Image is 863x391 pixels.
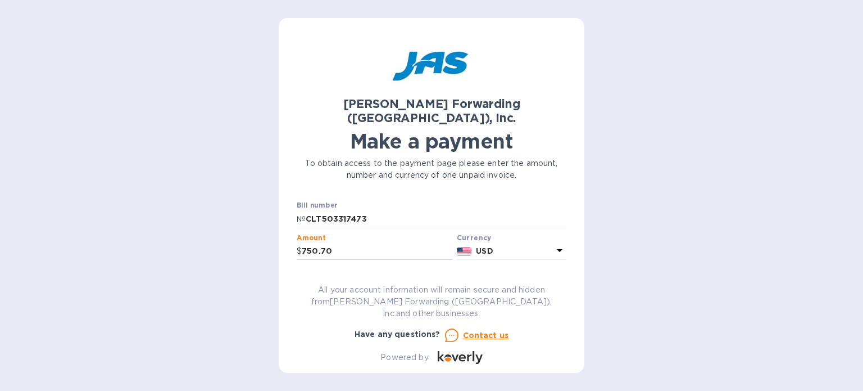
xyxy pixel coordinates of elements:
[457,233,492,242] b: Currency
[297,129,566,153] h1: Make a payment
[380,352,428,363] p: Powered by
[306,210,566,227] input: Enter bill number
[297,284,566,320] p: All your account information will remain secure and hidden from [PERSON_NAME] Forwarding ([GEOGRA...
[476,246,493,255] b: USD
[302,243,452,260] input: 0.00
[457,248,472,255] img: USD
[297,203,337,209] label: Bill number
[297,235,325,241] label: Amount
[343,97,520,125] b: [PERSON_NAME] Forwarding ([GEOGRAPHIC_DATA]), Inc.
[355,330,440,339] b: Have any questions?
[297,158,566,181] p: To obtain access to the payment page please enter the amount, number and currency of one unpaid i...
[463,331,509,340] u: Contact us
[297,245,302,257] p: $
[297,213,306,225] p: №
